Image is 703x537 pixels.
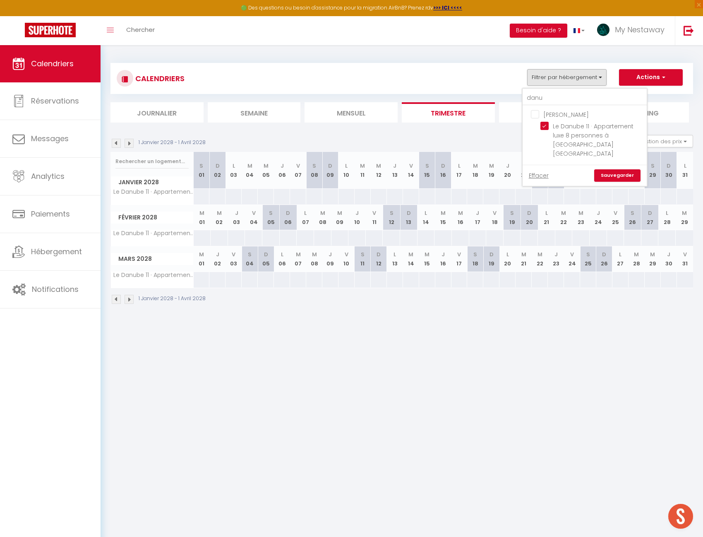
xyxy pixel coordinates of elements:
[211,205,228,230] th: 02
[615,24,665,35] span: My Nestaway
[676,205,693,230] th: 29
[499,152,516,189] th: 20
[597,209,600,217] abbr: J
[322,246,338,272] th: 09
[596,246,612,272] th: 26
[684,25,694,36] img: logout
[264,250,268,258] abbr: D
[564,246,580,272] th: 24
[248,250,252,258] abbr: S
[631,209,634,217] abbr: S
[602,250,606,258] abbr: D
[328,162,332,170] abbr: D
[306,246,322,272] th: 08
[360,162,365,170] abbr: M
[419,152,435,189] th: 15
[209,152,226,189] th: 02
[578,209,583,217] abbr: M
[371,246,387,272] th: 12
[390,209,393,217] abbr: S
[331,205,349,230] th: 09
[312,162,316,170] abbr: S
[297,205,314,230] th: 07
[281,250,283,258] abbr: L
[126,25,155,34] span: Chercher
[650,250,655,258] abbr: M
[337,209,342,217] abbr: M
[112,272,195,278] span: Le Danube 11 · Appartement luxe 8 personnes à [GEOGRAPHIC_DATA] [GEOGRAPHIC_DATA]
[667,162,671,170] abbr: D
[31,209,70,219] span: Paiements
[441,162,445,170] abbr: D
[235,209,238,217] abbr: J
[252,209,256,217] abbr: V
[371,152,387,189] th: 12
[216,250,219,258] abbr: J
[199,250,204,258] abbr: M
[348,205,366,230] th: 10
[451,152,468,189] th: 17
[31,58,74,69] span: Calendriers
[111,176,193,188] span: Janvier 2028
[290,246,306,272] th: 07
[377,250,381,258] abbr: D
[417,205,435,230] th: 14
[561,209,566,217] abbr: M
[661,246,677,272] th: 30
[441,209,446,217] abbr: M
[242,152,258,189] th: 04
[355,209,359,217] abbr: J
[522,88,648,187] div: Filtrer par hébergement
[115,154,189,169] input: Rechercher un logement...
[537,250,542,258] abbr: M
[403,246,419,272] th: 14
[516,152,532,189] th: 21
[262,205,280,230] th: 05
[269,209,273,217] abbr: S
[408,250,413,258] abbr: M
[435,152,451,189] th: 16
[338,152,355,189] th: 10
[425,250,429,258] abbr: M
[133,69,185,88] h3: CALENDRIERS
[322,152,338,189] th: 09
[226,246,242,272] th: 03
[345,250,348,258] abbr: V
[111,253,193,265] span: Mars 2028
[521,250,526,258] abbr: M
[594,169,641,182] a: Sauvegarder
[208,102,301,123] li: Semaine
[194,205,211,230] th: 01
[476,209,479,217] abbr: J
[199,209,204,217] abbr: M
[409,162,413,170] abbr: V
[139,139,206,147] p: 1 Janvier 2028 - 1 Avril 2028
[387,246,403,272] th: 13
[305,102,398,123] li: Mensuel
[233,162,235,170] abbr: L
[682,209,687,217] abbr: M
[532,246,548,272] th: 22
[372,209,376,217] abbr: V
[504,205,521,230] th: 19
[489,250,494,258] abbr: D
[458,209,463,217] abbr: M
[645,246,661,272] th: 29
[387,152,403,189] th: 13
[419,246,435,272] th: 15
[570,250,574,258] abbr: V
[586,250,590,258] abbr: S
[641,205,659,230] th: 27
[320,209,325,217] abbr: M
[545,209,548,217] abbr: L
[435,246,451,272] th: 16
[304,209,307,217] abbr: L
[658,205,676,230] th: 28
[441,250,445,258] abbr: J
[25,23,76,37] img: Super Booking
[393,250,396,258] abbr: L
[281,162,284,170] abbr: J
[457,250,461,258] abbr: V
[614,209,617,217] abbr: V
[112,189,195,195] span: Le Danube 11 · Appartement luxe 8 personnes à [GEOGRAPHIC_DATA] [GEOGRAPHIC_DATA]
